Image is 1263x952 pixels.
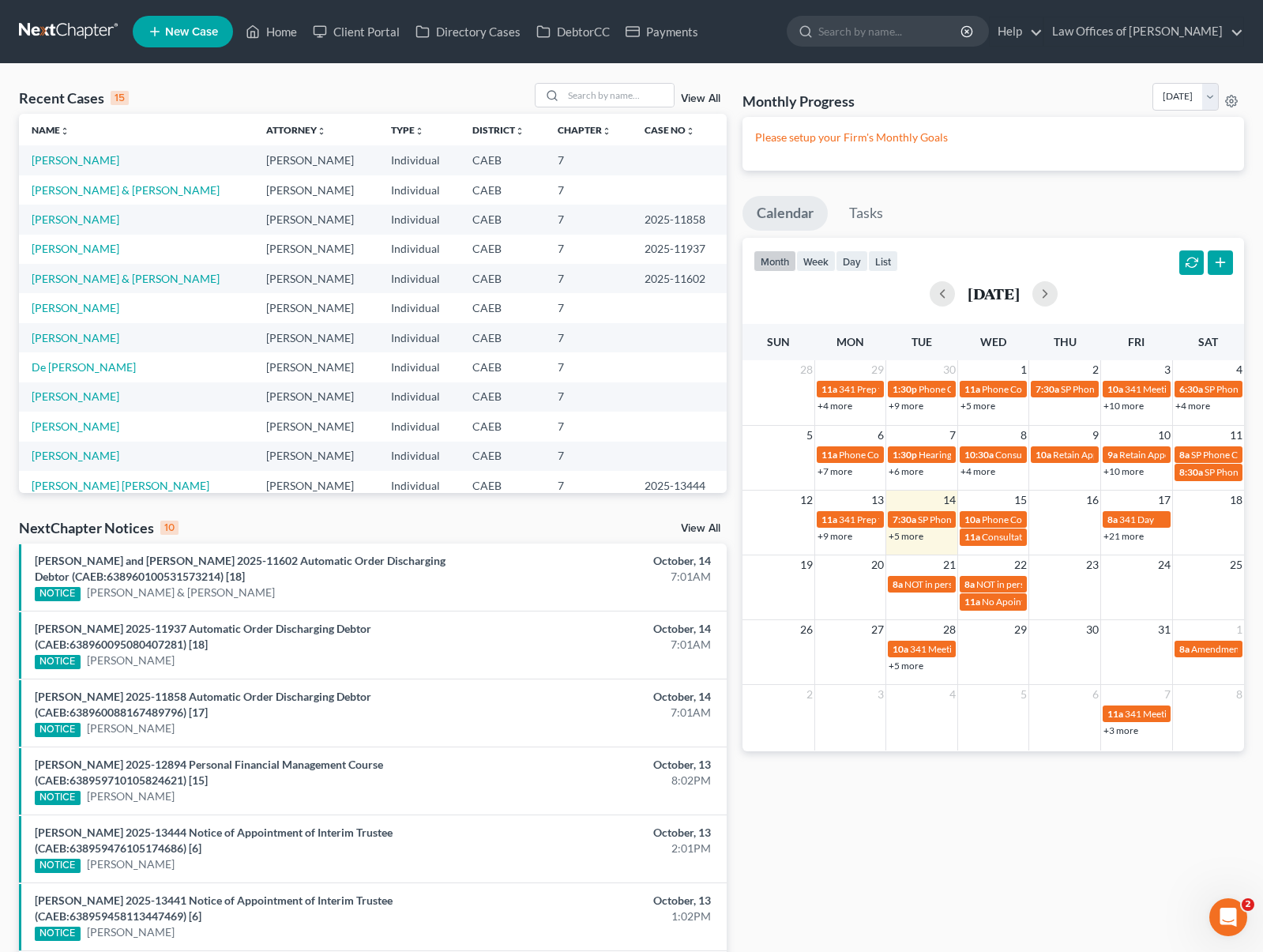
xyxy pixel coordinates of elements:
div: October, 13 [496,825,711,841]
span: 25 [1228,555,1244,574]
i: unfold_more [415,126,424,136]
span: 8a [1179,643,1190,655]
td: CAEB [460,442,545,471]
div: NOTICE [35,723,81,737]
span: Mon [836,335,864,348]
span: NOT in person appointments [976,578,1095,590]
a: [PERSON_NAME] 2025-11858 Automatic Order Discharging Debtor (CAEB:638960088167489796) [17] [35,690,371,719]
td: CAEB [460,175,545,205]
span: 8:30a [1179,466,1203,478]
button: week [796,250,836,272]
td: 2025-11937 [632,235,727,264]
a: View All [681,523,720,534]
span: 5 [805,426,814,445]
td: Individual [378,442,460,471]
i: unfold_more [60,126,70,136]
td: [PERSON_NAME] [254,205,378,234]
a: [PERSON_NAME] 2025-13444 Notice of Appointment of Interim Trustee (CAEB:638959476105174686) [6] [35,826,393,855]
td: [PERSON_NAME] [254,382,378,412]
span: 7 [1163,685,1172,704]
i: unfold_more [602,126,611,136]
a: +21 more [1103,530,1144,542]
a: [PERSON_NAME] [87,721,175,736]
a: [PERSON_NAME] [32,301,119,314]
i: unfold_more [686,126,695,136]
td: 7 [545,175,632,205]
span: Retain Appointment for [PERSON_NAME] [1053,449,1227,461]
span: No Apointments for [PERSON_NAME] [982,596,1140,608]
a: DebtorCC [528,17,618,46]
span: 28 [799,360,814,379]
span: 4 [1235,360,1244,379]
a: +5 more [889,530,923,542]
div: October, 14 [496,553,711,569]
td: 7 [545,323,632,352]
div: NextChapter Notices [19,518,179,537]
span: 11a [1107,708,1123,720]
span: 9 [1091,426,1100,445]
td: CAEB [460,145,545,175]
a: [PERSON_NAME] & [PERSON_NAME] [32,272,220,285]
span: 31 [1156,620,1172,639]
a: Attorneyunfold_more [266,124,326,136]
a: Directory Cases [408,17,528,46]
td: Individual [378,205,460,234]
span: 8a [1179,449,1190,461]
td: 7 [545,352,632,382]
td: 7 [545,145,632,175]
a: [PERSON_NAME] [32,389,119,403]
span: 341 Meeting for [PERSON_NAME] & [PERSON_NAME] [910,643,1136,655]
td: Individual [378,471,460,500]
a: +5 more [889,660,923,672]
span: 8 [1235,685,1244,704]
button: month [754,250,796,272]
a: Law Offices of [PERSON_NAME] [1044,17,1243,46]
a: Tasks [835,196,897,231]
span: 30 [1084,620,1100,639]
span: 9a [1107,449,1118,461]
td: [PERSON_NAME] [254,264,378,293]
span: 17 [1156,491,1172,510]
button: day [836,250,868,272]
a: Help [990,17,1043,46]
div: 7:01AM [496,637,711,653]
input: Search by name... [818,17,963,46]
span: 19 [799,555,814,574]
span: 8 [1019,426,1028,445]
span: New Case [165,26,218,38]
span: 341 Day [1119,514,1154,525]
td: [PERSON_NAME] [254,323,378,352]
span: 1 [1019,360,1028,379]
a: [PERSON_NAME] [87,653,175,668]
span: Sat [1198,335,1218,348]
h2: [DATE] [968,285,1020,302]
span: 20 [870,555,885,574]
span: Phone Consultation for [PERSON_NAME] [839,449,1011,461]
a: [PERSON_NAME] and [PERSON_NAME] 2025-11602 Automatic Order Discharging Debtor (CAEB:6389601005315... [35,554,445,583]
td: 7 [545,205,632,234]
td: Individual [378,264,460,293]
span: 11 [1228,426,1244,445]
span: 26 [799,620,814,639]
div: 2:01PM [496,841,711,856]
span: 24 [1156,555,1172,574]
td: CAEB [460,205,545,234]
span: 30 [942,360,957,379]
span: Thu [1054,335,1077,348]
a: Home [238,17,305,46]
span: 2 [1091,360,1100,379]
a: [PERSON_NAME] 2025-11937 Automatic Order Discharging Debtor (CAEB:638960095080407281) [18] [35,622,371,651]
td: CAEB [460,264,545,293]
a: +4 more [1175,400,1210,412]
div: NOTICE [35,587,81,601]
div: 15 [111,91,129,105]
div: 7:01AM [496,705,711,721]
span: 22 [1013,555,1028,574]
td: [PERSON_NAME] [254,145,378,175]
a: [PERSON_NAME] [87,788,175,804]
span: Sun [767,335,790,348]
td: CAEB [460,293,545,322]
td: [PERSON_NAME] [254,352,378,382]
span: 10a [1036,449,1051,461]
td: CAEB [460,471,545,500]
